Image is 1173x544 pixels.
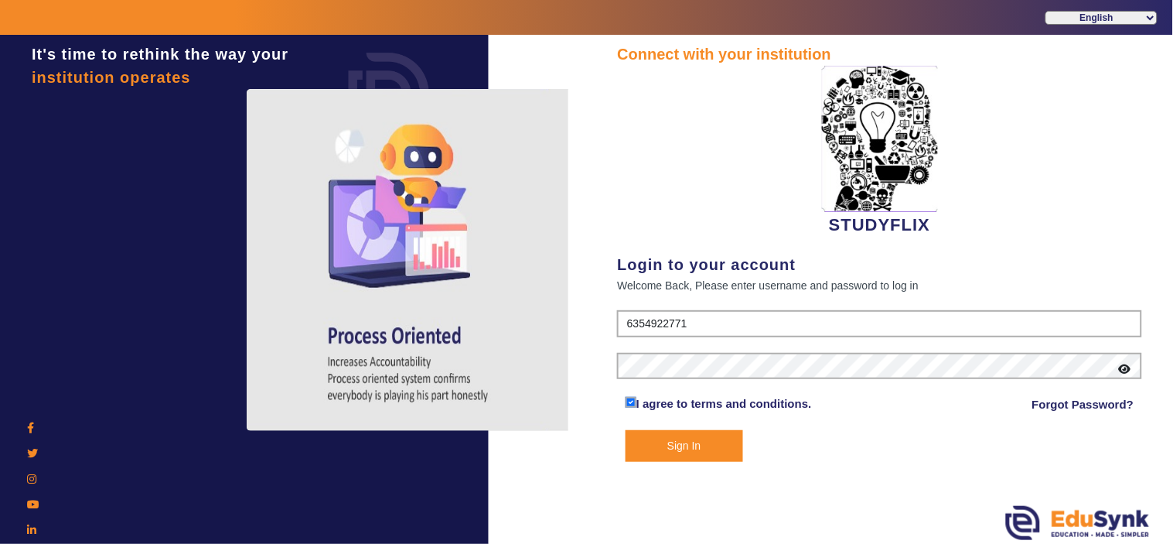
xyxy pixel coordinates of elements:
a: Forgot Password? [1032,395,1134,414]
img: login4.png [247,89,571,431]
div: STUDYFLIX [617,66,1142,238]
img: edusynk.png [1006,506,1150,540]
a: I agree to terms and conditions. [636,397,812,410]
div: Login to your account [617,253,1142,276]
span: institution operates [32,69,191,86]
img: login.png [331,35,447,151]
div: Welcome Back, Please enter username and password to log in [617,276,1142,295]
input: User Name [617,310,1142,338]
button: Sign In [626,430,743,462]
div: Connect with your institution [617,43,1142,66]
span: It's time to rethink the way your [32,46,288,63]
img: 2da83ddf-6089-4dce-a9e2-416746467bdd [822,66,938,212]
